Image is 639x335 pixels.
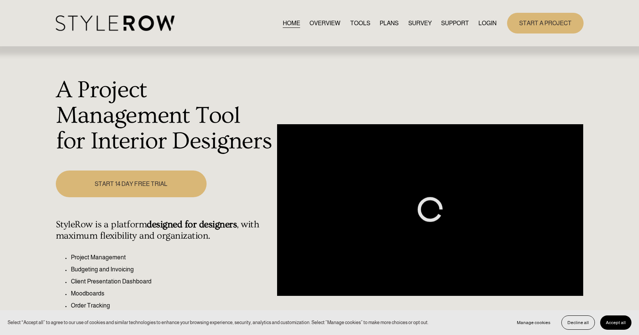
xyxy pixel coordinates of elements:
a: SURVEY [408,18,432,28]
a: OVERVIEW [310,18,340,28]
button: Accept all [600,315,631,330]
a: PLANS [380,18,398,28]
button: Manage cookies [511,315,556,330]
span: SUPPORT [441,19,469,28]
a: START A PROJECT [507,13,584,33]
button: Decline all [561,315,595,330]
span: Manage cookies [517,320,550,325]
p: Project Management [71,253,273,262]
img: StyleRow [56,15,175,31]
p: Select “Accept all” to agree to our use of cookies and similar technologies to enhance your brows... [8,319,429,326]
h1: A Project Management Tool for Interior Designers [56,78,273,154]
strong: designed for designers [147,219,237,230]
a: HOME [283,18,300,28]
span: Decline all [567,320,589,325]
p: Moodboards [71,289,273,298]
p: Budgeting and Invoicing [71,265,273,274]
p: Order Tracking [71,301,273,310]
a: LOGIN [478,18,496,28]
span: Accept all [606,320,626,325]
a: folder dropdown [441,18,469,28]
a: TOOLS [350,18,370,28]
p: Client Presentation Dashboard [71,277,273,286]
h4: StyleRow is a platform , with maximum flexibility and organization. [56,219,273,242]
a: START 14 DAY FREE TRIAL [56,171,207,197]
